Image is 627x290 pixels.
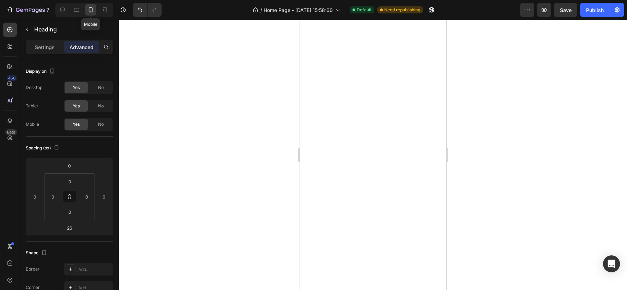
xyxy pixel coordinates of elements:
[580,3,610,17] button: Publish
[26,248,48,258] div: Shape
[133,3,162,17] div: Undo/Redo
[26,67,56,76] div: Display on
[586,6,604,14] div: Publish
[264,6,333,14] span: Home Page - [DATE] 15:58:00
[98,121,104,128] span: No
[357,7,372,13] span: Default
[7,75,17,81] div: 450
[300,20,446,290] iframe: Design area
[99,191,109,202] input: 0
[70,43,94,51] p: Advanced
[26,143,61,153] div: Spacing (px)
[48,191,58,202] input: 0px
[34,25,110,34] p: Heading
[62,223,77,233] input: 26
[554,3,577,17] button: Save
[63,176,77,187] input: 0px
[73,103,80,109] span: Yes
[35,43,55,51] p: Settings
[46,6,49,14] p: 7
[3,3,53,17] button: 7
[82,191,92,202] input: 0px
[26,84,42,91] div: Desktop
[98,103,104,109] span: No
[26,266,40,272] div: Border
[260,6,262,14] span: /
[98,84,104,91] span: No
[73,84,80,91] span: Yes
[73,121,80,128] span: Yes
[26,103,38,109] div: Tablet
[78,266,111,273] div: Add...
[384,7,420,13] span: Need republishing
[5,129,17,135] div: Beta
[603,255,620,272] div: Open Intercom Messenger
[62,160,77,171] input: 0
[30,191,40,202] input: 0
[560,7,572,13] span: Save
[26,121,39,128] div: Mobile
[63,207,77,217] input: 0px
